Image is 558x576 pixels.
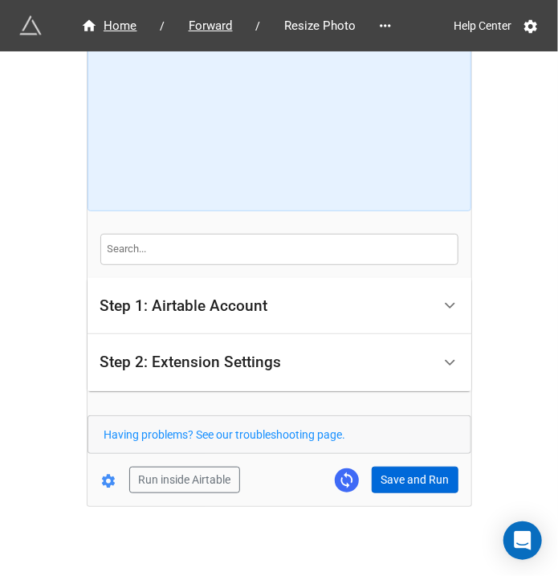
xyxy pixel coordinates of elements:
div: Step 1: Airtable Account [100,298,268,314]
iframe: How to Resize Images on Airtable in Bulk! [102,13,456,198]
div: Step 2: Extension Settings [100,354,282,370]
li: / [256,18,261,35]
button: Run inside Airtable [129,467,240,494]
a: Having problems? See our troubleshooting page. [104,428,346,441]
div: Home [81,17,137,35]
button: Save and Run [372,467,458,494]
li: / [161,18,165,35]
div: Step 2: Extension Settings [88,334,471,391]
a: Forward [172,16,250,35]
input: Search... [100,234,458,264]
a: Home [64,16,154,35]
a: Help Center [442,11,523,40]
nav: breadcrumb [64,16,373,35]
div: Step 1: Airtable Account [88,278,471,335]
span: Resize Photo [275,17,366,35]
img: miniextensions-icon.73ae0678.png [19,14,42,37]
div: Open Intercom Messenger [503,521,542,560]
span: Forward [179,17,242,35]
